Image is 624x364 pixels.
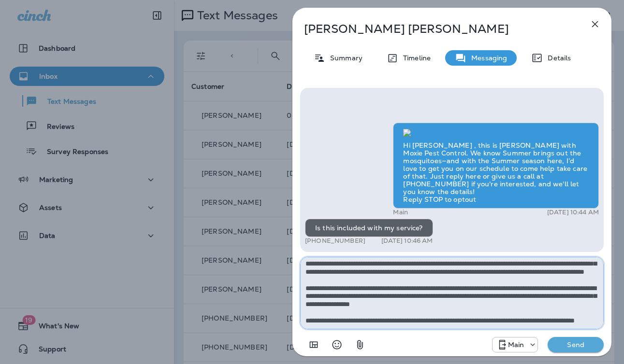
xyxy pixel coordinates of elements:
p: Messaging [466,54,507,62]
p: [DATE] 10:44 AM [547,209,599,216]
p: Main [393,209,408,216]
button: Send [548,337,604,352]
p: Timeline [398,54,431,62]
p: Details [543,54,571,62]
button: Add in a premade template [304,335,323,354]
img: twilio-download [403,129,411,137]
p: Main [508,341,524,349]
p: [PHONE_NUMBER] [305,237,365,245]
p: [PERSON_NAME] [PERSON_NAME] [304,22,568,36]
p: [DATE] 10:46 AM [381,237,433,245]
div: +1 (817) 482-3792 [493,339,538,350]
div: Hi [PERSON_NAME] , this is [PERSON_NAME] with Moxie Pest Control. We know Summer brings out the m... [393,123,599,209]
div: Is this included with my service? [305,219,433,237]
p: Send [555,340,596,349]
button: Select an emoji [327,335,347,354]
p: Summary [325,54,363,62]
